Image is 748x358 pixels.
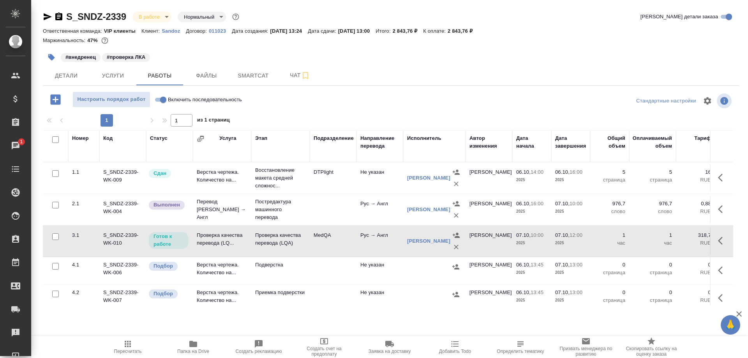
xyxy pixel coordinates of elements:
[72,200,95,208] div: 2.1
[633,176,672,184] p: страница
[193,227,251,255] td: Проверка качества перевода (LQ...
[182,14,217,20] button: Нормальный
[209,27,232,34] a: 011023
[15,138,27,146] span: 1
[107,53,145,61] p: #проверка ЛКА
[724,317,737,333] span: 🙏
[450,198,462,210] button: Назначить
[531,262,543,268] p: 13:45
[555,296,586,304] p: 2025
[594,269,625,277] p: страница
[516,169,531,175] p: 06.10,
[99,227,146,255] td: S_SNDZ-2339-WK-010
[450,166,462,178] button: Назначить
[633,269,672,277] p: страница
[423,28,448,34] p: К оплате:
[555,134,586,150] div: Дата завершения
[680,296,711,304] p: RUB
[633,168,672,176] p: 5
[694,134,711,142] div: Тариф
[66,11,126,22] a: S_SNDZ-2339
[141,71,178,81] span: Работы
[178,12,226,22] div: В работе
[255,166,306,190] p: Восстановление макета средней сложнос...
[680,239,711,247] p: RUB
[100,35,110,46] button: 1258.20 RUB;
[153,262,173,270] p: Подбор
[219,134,236,142] div: Услуга
[407,206,450,212] a: [PERSON_NAME]
[555,289,570,295] p: 07.10,
[466,164,512,192] td: [PERSON_NAME]
[450,241,462,253] button: Удалить
[633,200,672,208] p: 976,7
[633,231,672,239] p: 1
[153,233,183,248] p: Готов к работе
[393,28,423,34] p: 2 843,76 ₽
[555,176,586,184] p: 2025
[450,229,462,241] button: Назначить
[162,28,186,34] p: Sandoz
[680,269,711,277] p: RUB
[314,134,354,142] div: Подразделение
[516,269,547,277] p: 2025
[197,135,205,143] button: Сгруппировать
[680,168,711,176] p: 16
[633,134,672,150] div: Оплачиваемый объем
[594,200,625,208] p: 976,7
[516,134,547,150] div: Дата начала
[310,164,356,192] td: DTPlight
[356,196,403,223] td: Рус → Англ
[235,71,272,81] span: Smartcat
[148,289,189,299] div: Можно подбирать исполнителей
[48,71,85,81] span: Детали
[148,231,189,250] div: Исполнитель может приступить к работе
[450,261,462,273] button: Назначить
[301,71,310,80] svg: Подписаться
[680,208,711,215] p: RUB
[60,53,101,60] span: внедренец
[555,262,570,268] p: 07.10,
[65,53,96,61] p: #внедренец
[193,194,251,225] td: Перевод [PERSON_NAME] → Англ
[594,231,625,239] p: 1
[72,168,95,176] div: 1.1
[99,257,146,284] td: S_SNDZ-2339-WK-006
[555,169,570,175] p: 06.10,
[101,53,151,60] span: проверка ЛКА
[680,261,711,269] p: 0
[570,289,582,295] p: 13:00
[407,238,450,244] a: [PERSON_NAME]
[640,13,718,21] span: [PERSON_NAME] детали заказа
[594,168,625,176] p: 5
[407,175,450,181] a: [PERSON_NAME]
[209,28,232,34] p: 011023
[310,227,356,255] td: MedQA
[698,92,717,110] span: Настроить таблицу
[255,261,306,269] p: Подверстка
[555,232,570,238] p: 07.10,
[634,95,698,107] div: split button
[466,257,512,284] td: [PERSON_NAME]
[150,134,168,142] div: Статус
[469,134,508,150] div: Автор изменения
[680,200,711,208] p: 0,88
[376,28,392,34] p: Итого:
[136,14,162,20] button: В работе
[531,232,543,238] p: 10:00
[407,134,441,142] div: Исполнитель
[356,227,403,255] td: Рус → Англ
[570,262,582,268] p: 13:00
[308,28,338,34] p: Дата сдачи:
[360,134,399,150] div: Направление перевода
[594,296,625,304] p: страница
[103,134,113,142] div: Код
[72,261,95,269] div: 4.1
[633,261,672,269] p: 0
[680,289,711,296] p: 0
[87,37,99,43] p: 47%
[531,289,543,295] p: 13:45
[72,289,95,296] div: 4.2
[99,164,146,192] td: S_SNDZ-2339-WK-009
[570,169,582,175] p: 16:00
